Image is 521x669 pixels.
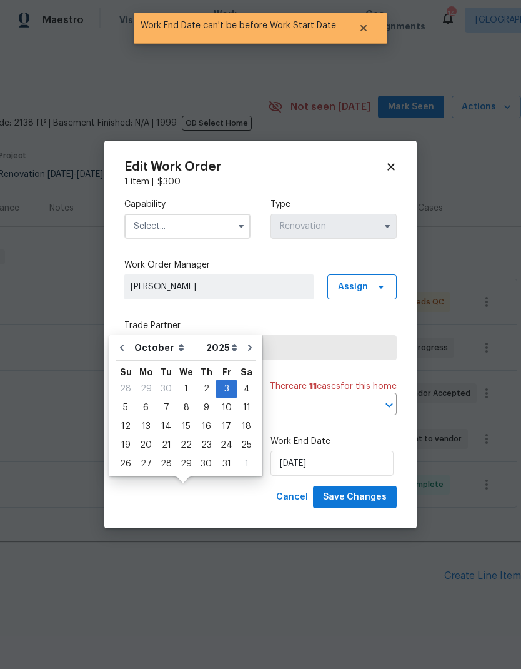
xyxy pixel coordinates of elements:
[196,398,216,417] div: Thu Oct 09 2025
[196,455,216,473] div: 30
[216,380,237,398] div: 3
[196,436,216,455] div: Thu Oct 23 2025
[139,368,153,376] abbr: Monday
[196,455,216,473] div: Thu Oct 30 2025
[237,398,256,417] div: Sat Oct 11 2025
[237,399,256,416] div: 11
[120,368,132,376] abbr: Sunday
[276,490,308,505] span: Cancel
[203,338,241,357] select: Year
[196,380,216,398] div: 2
[136,399,156,416] div: 6
[176,380,196,398] div: 1
[216,399,237,416] div: 10
[124,319,397,332] label: Trade Partner
[112,335,131,360] button: Go to previous month
[116,380,136,398] div: Sun Sep 28 2025
[309,382,317,391] span: 11
[134,13,343,39] span: Work End Date can't be before Work Start Date
[116,380,136,398] div: 28
[216,398,237,417] div: Fri Oct 10 2025
[270,451,394,476] input: M/D/YYYY
[136,398,156,417] div: Mon Oct 06 2025
[124,259,397,271] label: Work Order Manager
[196,399,216,416] div: 9
[156,436,176,455] div: Tue Oct 21 2025
[176,455,196,473] div: 29
[237,417,256,436] div: Sat Oct 18 2025
[237,436,256,454] div: 25
[176,455,196,473] div: Wed Oct 29 2025
[131,338,203,357] select: Month
[271,486,313,509] button: Cancel
[176,418,196,435] div: 15
[380,219,395,234] button: Show options
[343,16,384,41] button: Close
[116,399,136,416] div: 5
[241,335,259,360] button: Go to next month
[196,380,216,398] div: Thu Oct 02 2025
[216,455,237,473] div: 31
[116,418,136,435] div: 12
[124,176,397,188] div: 1 item |
[201,368,212,376] abbr: Thursday
[270,198,397,211] label: Type
[157,178,181,186] span: $ 300
[136,455,156,473] div: Mon Oct 27 2025
[116,436,136,454] div: 19
[156,455,176,473] div: Tue Oct 28 2025
[176,398,196,417] div: Wed Oct 08 2025
[156,399,176,416] div: 7
[156,380,176,398] div: 30
[216,380,237,398] div: Fri Oct 03 2025
[216,436,237,454] div: 24
[136,455,156,473] div: 27
[179,368,193,376] abbr: Wednesday
[116,398,136,417] div: Sun Oct 05 2025
[237,436,256,455] div: Sat Oct 25 2025
[131,281,307,293] span: [PERSON_NAME]
[176,436,196,455] div: Wed Oct 22 2025
[270,435,397,448] label: Work End Date
[270,380,397,393] span: There are case s for this home
[116,455,136,473] div: 26
[176,436,196,454] div: 22
[237,455,256,473] div: Sat Nov 01 2025
[136,418,156,435] div: 13
[196,436,216,454] div: 23
[116,455,136,473] div: Sun Oct 26 2025
[156,417,176,436] div: Tue Oct 14 2025
[196,417,216,436] div: Thu Oct 16 2025
[216,436,237,455] div: Fri Oct 24 2025
[237,418,256,435] div: 18
[136,436,156,454] div: 20
[241,368,252,376] abbr: Saturday
[237,380,256,398] div: Sat Oct 04 2025
[156,380,176,398] div: Tue Sep 30 2025
[216,455,237,473] div: Fri Oct 31 2025
[323,490,387,505] span: Save Changes
[116,417,136,436] div: Sun Oct 12 2025
[237,455,256,473] div: 1
[176,417,196,436] div: Wed Oct 15 2025
[156,455,176,473] div: 28
[124,214,251,239] input: Select...
[176,380,196,398] div: Wed Oct 01 2025
[161,368,172,376] abbr: Tuesday
[216,417,237,436] div: Fri Oct 17 2025
[124,198,251,211] label: Capability
[234,219,249,234] button: Show options
[136,436,156,455] div: Mon Oct 20 2025
[216,418,237,435] div: 17
[156,436,176,454] div: 21
[222,368,231,376] abbr: Friday
[237,380,256,398] div: 4
[124,161,385,173] h2: Edit Work Order
[136,417,156,436] div: Mon Oct 13 2025
[270,214,397,239] input: Select...
[156,418,176,435] div: 14
[136,380,156,398] div: 29
[313,486,397,509] button: Save Changes
[176,399,196,416] div: 8
[136,380,156,398] div: Mon Sep 29 2025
